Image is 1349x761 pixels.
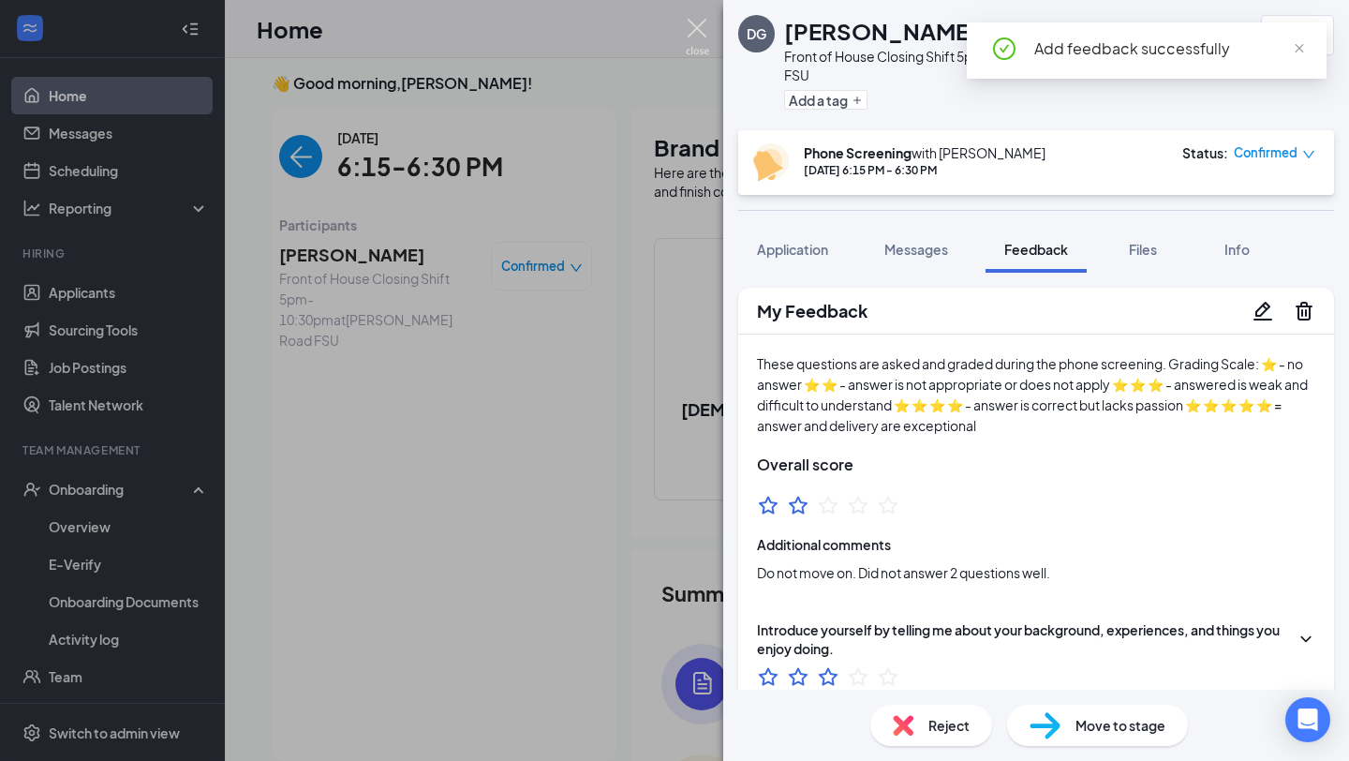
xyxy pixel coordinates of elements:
svg: StarBorder [787,665,809,688]
svg: StarBorder [817,665,839,688]
span: These questions are asked and graded during the phone screening. Grading Scale: ⭐️ - no answer ⭐️... [757,355,1308,434]
div: Front of House Closing Shift 5pm-10:30pm at [PERSON_NAME] Road FSU [784,47,1219,84]
button: PlusAdd a tag [784,90,867,110]
svg: StarBorder [757,494,779,516]
b: Phone Screening [804,144,912,161]
h3: Overall score [757,455,1315,475]
h1: [PERSON_NAME] [784,15,978,47]
span: Info [1224,241,1250,258]
svg: ChevronDown [1297,630,1315,649]
span: Confirmed [1234,143,1297,162]
span: down [1302,148,1315,161]
div: Status : [1182,143,1228,162]
span: Do not move on. Did not answer 2 questions well. [757,562,1315,583]
h2: My Feedback [757,299,867,322]
span: Files [1129,241,1157,258]
span: Reject [928,715,970,736]
span: check-circle [993,37,1015,60]
svg: StarBorder [877,494,899,516]
svg: StarBorder [847,665,869,688]
span: Messages [884,241,948,258]
div: [DATE] 6:15 PM - 6:30 PM [804,162,1045,178]
div: DG [747,24,766,43]
div: Add feedback successfully [1034,37,1304,60]
span: Move to stage [1075,715,1165,736]
span: close [1293,42,1306,55]
svg: Trash [1293,300,1315,322]
div: with [PERSON_NAME] [804,143,1045,162]
span: Feedback [1004,241,1068,258]
div: Introduce yourself by telling me about your background, experiences, and things you enjoy doing. [757,620,1293,658]
div: Open Intercom Messenger [1285,697,1330,742]
svg: StarBorder [847,494,869,516]
svg: StarBorder [757,665,779,688]
svg: StarBorder [787,494,809,516]
svg: StarBorder [817,494,839,516]
svg: Pencil [1252,300,1274,322]
svg: Ellipses [1229,15,1252,37]
span: Additional comments [757,534,1315,555]
svg: StarBorder [877,665,899,688]
svg: Plus [852,95,863,106]
span: Application [757,241,828,258]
